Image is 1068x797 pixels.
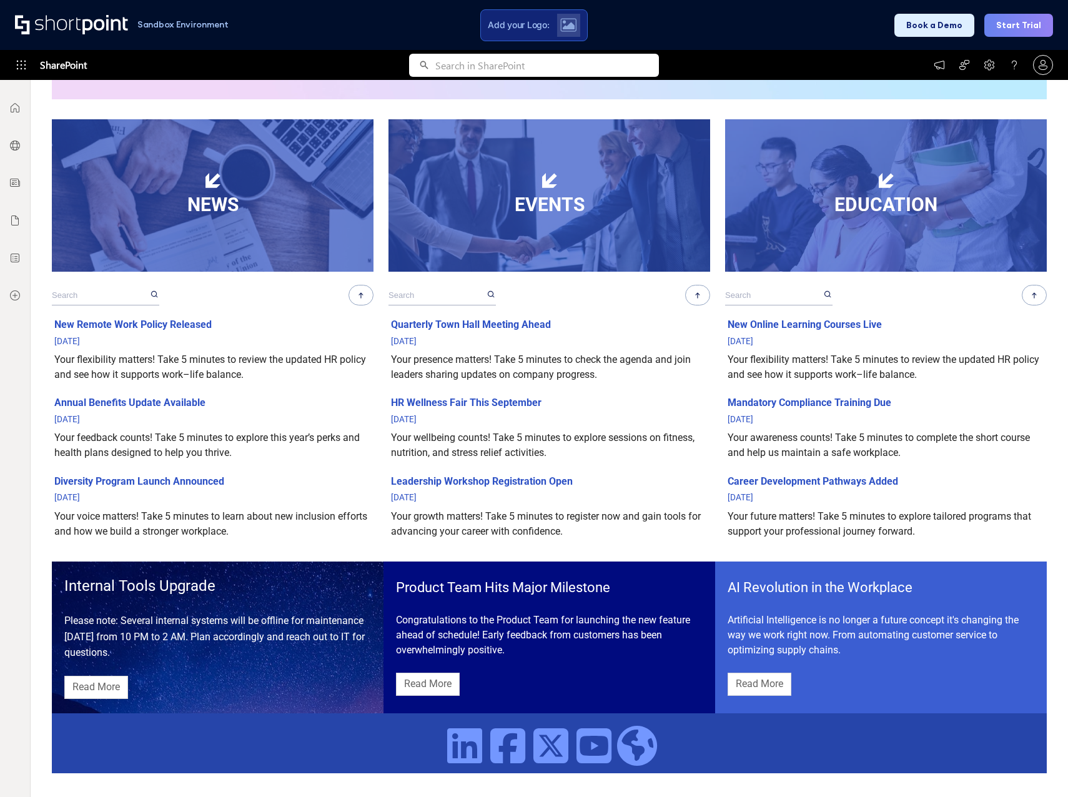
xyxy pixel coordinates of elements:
[64,577,215,595] span: Internal Tools Upgrade
[391,474,708,489] div: Leadership Workshop Registration Open
[728,430,1044,460] div: Your awareness counts! Take 5 minutes to complete the short course and help us maintain a safe wo...
[388,285,485,305] input: Search
[894,14,974,37] button: Book a Demo
[728,395,1044,410] div: Mandatory Compliance Training Due
[435,54,659,77] input: Search in SharePoint
[391,430,708,460] div: Your wellbeing counts! Take 5 minutes to explore sessions on fitness, nutrition, and stress relie...
[391,491,708,503] div: [DATE]
[728,352,1044,382] div: Your flexibility matters! Take 5 minutes to review the updated HR policy and see how it supports ...
[54,395,371,410] div: Annual Benefits Update Available
[488,19,549,31] span: Add your Logo:
[728,474,1044,489] div: Career Development Pathways Added
[137,21,229,28] h1: Sandbox Environment
[728,491,1044,503] div: [DATE]
[54,335,371,347] div: [DATE]
[728,614,1019,656] span: Artificial Intelligence is no longer a future concept it's changing the way we work right now. Fr...
[54,352,371,382] div: Your flexibility matters! Take 5 minutes to review the updated HR policy and see how it supports ...
[391,317,708,332] div: Quarterly Town Hall Meeting Ahead
[391,509,708,539] div: Your growth matters! Take 5 minutes to register now and gain tools for advancing your career with...
[187,194,239,215] strong: NEWS
[984,14,1053,37] button: Start Trial
[54,474,371,489] div: Diversity Program Launch Announced
[728,317,1044,332] div: New Online Learning Courses Live
[54,509,371,539] div: Your voice matters! Take 5 minutes to learn about new inclusion efforts and how we build a strong...
[54,491,371,503] div: [DATE]
[54,413,371,425] div: [DATE]
[391,352,708,382] div: Your presence matters! Take 5 minutes to check the agenda and join leaders sharing updates on com...
[40,50,87,80] span: SharePoint
[728,335,1044,347] div: [DATE]
[728,509,1044,539] div: Your future matters! Take 5 minutes to explore tailored programs that support your professional j...
[391,395,708,410] div: HR Wellness Fair This September
[391,335,708,347] div: [DATE]
[396,614,690,656] span: Congratulations to the Product Team for launching the new feature ahead of schedule! Early feedba...
[725,285,822,305] input: Search
[54,317,371,332] div: New Remote Work Policy Released
[728,580,912,595] span: AI Revolution in the Workplace
[834,194,937,215] strong: EDUCATION
[391,413,708,425] div: [DATE]
[396,673,460,696] a: Read More
[64,615,365,658] span: Please note: Several internal systems will be offline for maintenance [DATE] from 10 PM to 2 AM. ...
[64,676,128,699] a: Read More
[1006,737,1068,797] iframe: Chat Widget
[54,430,371,460] div: Your feedback counts! Take 5 minutes to explore this year’s perks and health plans designed to he...
[515,194,585,215] strong: EVENTS
[728,413,1044,425] div: [DATE]
[396,580,610,595] span: Product Team Hits Major Milestone
[728,673,791,696] a: Read More
[560,18,576,32] img: Upload logo
[52,285,149,305] input: Search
